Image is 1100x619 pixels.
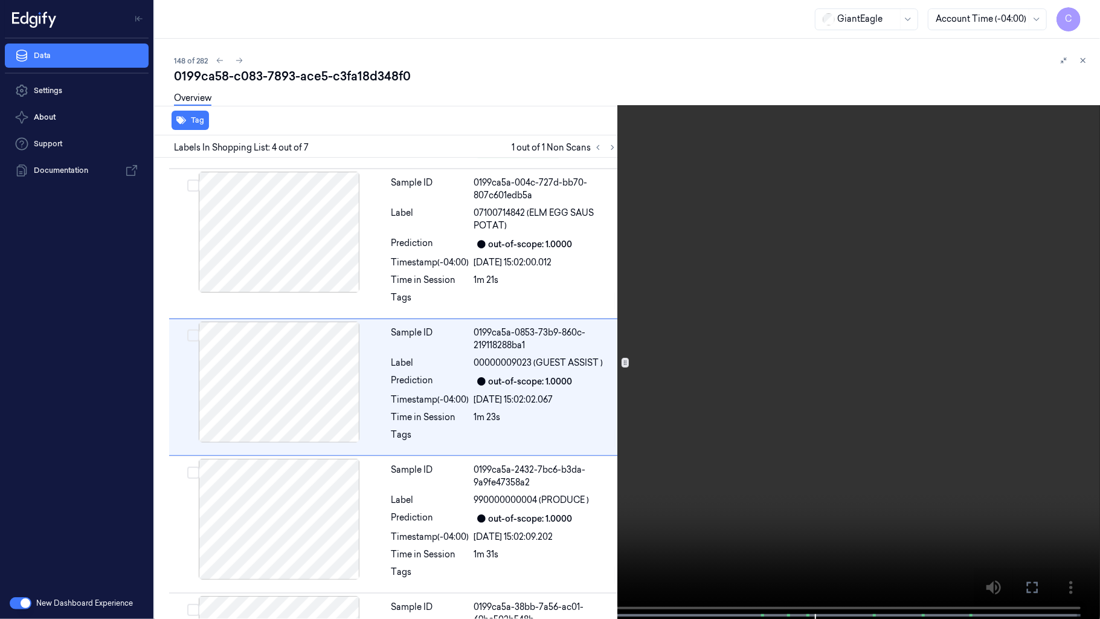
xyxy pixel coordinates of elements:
[5,44,149,68] a: Data
[391,464,469,489] div: Sample ID
[391,548,469,561] div: Time in Session
[489,375,573,388] div: out-of-scope: 1.0000
[187,604,199,616] button: Select row
[391,429,469,448] div: Tags
[391,566,469,585] div: Tags
[391,237,469,251] div: Prediction
[5,132,149,156] a: Support
[391,177,469,202] div: Sample ID
[391,374,469,389] div: Prediction
[391,291,469,311] div: Tags
[391,411,469,424] div: Time in Session
[391,394,469,406] div: Timestamp (-04:00)
[187,329,199,342] button: Select row
[174,141,309,154] span: Labels In Shopping List: 4 out of 7
[187,467,199,479] button: Select row
[474,394,617,406] div: [DATE] 15:02:02.067
[474,411,617,424] div: 1m 23s
[172,111,209,130] button: Tag
[474,256,617,269] div: [DATE] 15:02:00.012
[512,140,620,155] span: 1 out of 1 Non Scans
[474,494,590,507] span: 990000000004 (PRODUCE )
[474,274,617,287] div: 1m 21s
[129,9,149,28] button: Toggle Navigation
[391,207,469,232] div: Label
[391,256,469,269] div: Timestamp (-04:00)
[1057,7,1081,31] button: C
[391,326,469,352] div: Sample ID
[391,494,469,507] div: Label
[474,357,603,369] span: 00000009023 (GUEST ASSIST )
[5,105,149,129] button: About
[391,511,469,526] div: Prediction
[474,464,617,489] div: 0199ca5a-2432-7bc6-b3da-9a9fe47358a2
[391,357,469,369] div: Label
[474,207,617,232] span: 07100714842 (ELM EGG SAUS POTAT)
[474,177,617,202] div: 0199ca5a-004c-727d-bb70-807c601edb5a
[5,79,149,103] a: Settings
[474,548,617,561] div: 1m 31s
[474,326,617,352] div: 0199ca5a-0853-73b9-860c-219118288ba1
[174,92,211,106] a: Overview
[391,531,469,543] div: Timestamp (-04:00)
[187,180,199,192] button: Select row
[489,513,573,525] div: out-of-scope: 1.0000
[174,68,1090,85] div: 0199ca58-c083-7893-ace5-c3fa18d348f0
[5,158,149,183] a: Documentation
[474,531,617,543] div: [DATE] 15:02:09.202
[174,56,208,66] span: 148 of 282
[391,274,469,287] div: Time in Session
[489,238,573,251] div: out-of-scope: 1.0000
